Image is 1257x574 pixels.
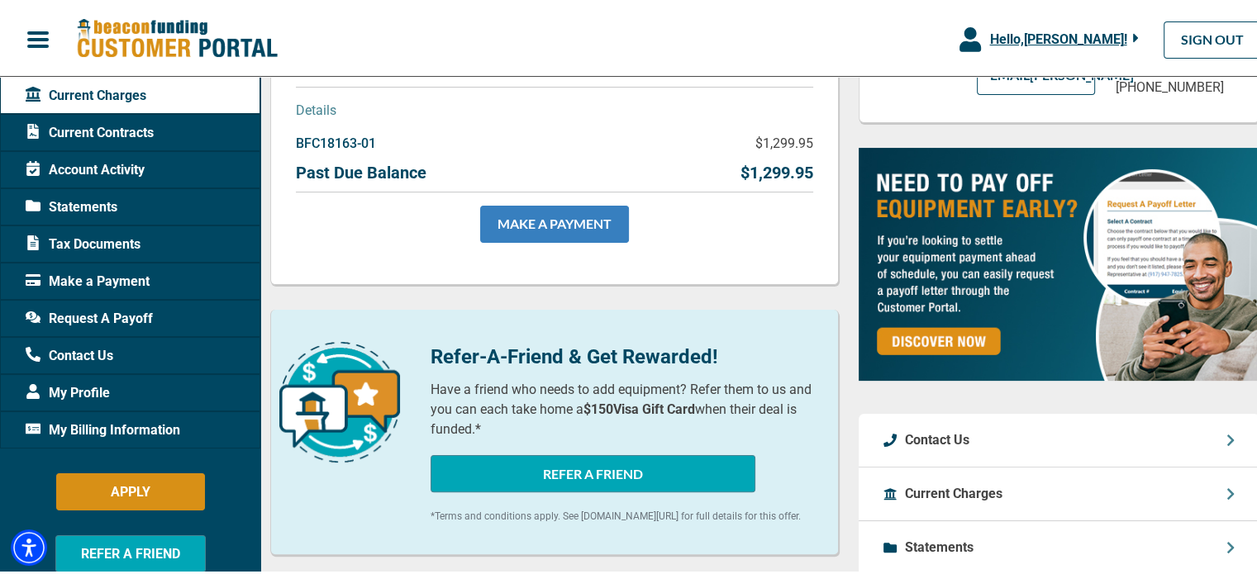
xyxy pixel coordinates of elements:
span: My Profile [26,381,110,401]
span: Contact Us [26,344,113,363]
button: REFER A FRIEND [431,453,755,490]
p: Details [296,98,813,118]
p: $1,299.95 [755,131,813,151]
img: Beacon Funding Customer Portal Logo [76,16,278,58]
div: Accessibility Menu [11,527,47,563]
p: Refer-A-Friend & Get Rewarded! [431,339,814,369]
button: APPLY [56,471,205,508]
span: My Billing Information [26,418,180,438]
a: [PHONE_NUMBER] [1115,55,1234,95]
p: $1,299.95 [740,158,813,183]
b: $150 Visa Gift Card [583,399,695,415]
span: Request A Payoff [26,306,153,326]
button: REFER A FRIEND [55,533,206,570]
img: refer-a-friend-icon.png [279,339,400,460]
span: Hello, [PERSON_NAME] ! [989,29,1126,45]
span: Statements [26,195,117,215]
p: Contact Us [905,428,969,448]
span: Current Contracts [26,121,154,140]
p: *Terms and conditions apply. See [DOMAIN_NAME][URL] for full details for this offer. [431,506,814,521]
p: BFC18163-01 [296,131,376,151]
p: Statements [905,535,974,555]
p: Past Due Balance [296,158,426,183]
span: [PHONE_NUMBER] [1115,77,1223,93]
p: Have a friend who needs to add equipment? Refer them to us and you can each take home a when thei... [431,377,814,437]
p: Current Charges [905,481,1002,501]
span: Tax Documents [26,232,140,252]
span: Current Charges [26,83,146,103]
span: Make a Payment [26,269,150,289]
a: MAKE A PAYMENT [480,203,629,240]
span: Account Activity [26,158,145,178]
